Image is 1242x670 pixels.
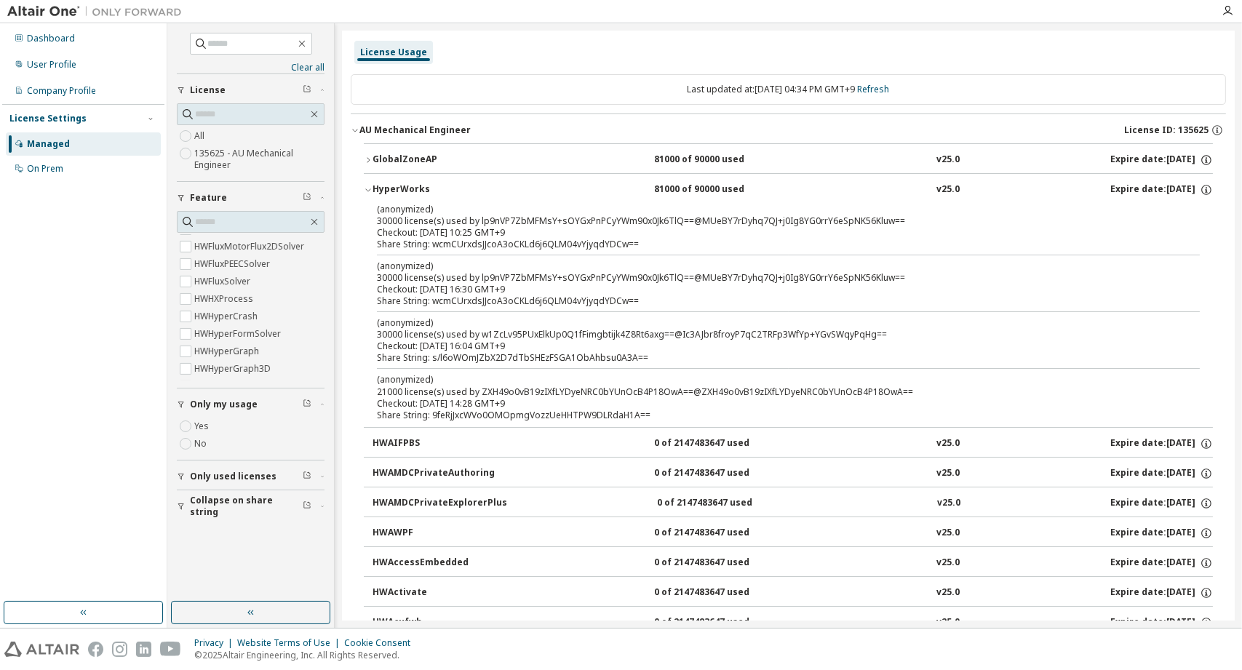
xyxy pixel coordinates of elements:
div: Expire date: [DATE] [1110,153,1213,167]
p: © 2025 Altair Engineering, Inc. All Rights Reserved. [194,649,419,661]
div: v25.0 [936,467,960,480]
span: Collapse on share string [190,495,303,518]
span: Clear filter [303,84,311,96]
div: Share String: 9feRjJxcWVo0OMOpmgVozzUeHHTPW9DLRdaH1A== [377,410,1165,421]
label: HWHyperGraph3D [194,360,274,378]
button: Collapse on share string [177,490,325,522]
label: 135625 - AU Mechanical Engineer [194,145,325,174]
img: linkedin.svg [136,642,151,657]
label: HWHyperGraphTrans [194,378,286,395]
div: v25.0 [936,437,960,450]
div: Managed [27,138,70,150]
div: Expire date: [DATE] [1110,557,1213,570]
div: 0 of 2147483647 used [654,557,785,570]
span: Clear filter [303,399,311,410]
div: HyperWorks [373,183,503,196]
div: v25.0 [936,153,960,167]
button: HWActivate0 of 2147483647 usedv25.0Expire date:[DATE] [373,577,1213,609]
div: HWAcufwh [373,616,503,629]
a: Clear all [177,62,325,73]
span: Feature [190,192,227,204]
div: Share String: wcmCUrxdsJJcoA3oCKLd6j6QLM04vYjyqdYDCw== [377,295,1165,307]
button: AU Mechanical EngineerLicense ID: 135625 [351,114,1226,146]
div: Checkout: [DATE] 14:28 GMT+9 [377,398,1165,410]
label: HWHyperCrash [194,308,260,325]
div: 30000 license(s) used by lp9nVP7ZbMFMsY+sOYGxPnPCyYWm90x0Jk6TlQ==@MUeBY7rDyhq7QJ+j0Ig8YG0rrY6eSpN... [377,260,1165,284]
button: Only used licenses [177,460,325,492]
div: 0 of 2147483647 used [654,467,785,480]
button: Feature [177,182,325,214]
img: facebook.svg [88,642,103,657]
label: HWHXProcess [194,290,256,308]
div: Expire date: [DATE] [1110,467,1213,480]
div: 21000 license(s) used by ZXH49o0vB19zIXfLYDyeNRC0bYUnOcB4P18OwA==@ZXH49o0vB19zIXfLYDyeNRC0bYUnOcB... [377,373,1165,397]
div: Last updated at: [DATE] 04:34 PM GMT+9 [351,74,1226,105]
span: License [190,84,226,96]
div: On Prem [27,163,63,175]
div: HWActivate [373,586,503,599]
img: instagram.svg [112,642,127,657]
span: Clear filter [303,500,311,512]
label: No [194,435,210,452]
label: HWFluxMotorFlux2DSolver [194,238,307,255]
div: v25.0 [937,497,960,510]
div: Share String: s/l6oWOmJZbX2D7dTbSHEzFSGA1ObAhbsu0A3A== [377,352,1165,364]
div: Dashboard [27,33,75,44]
div: Expire date: [DATE] [1110,527,1213,540]
a: Refresh [858,83,890,95]
div: License Settings [9,113,87,124]
button: HWAWPF0 of 2147483647 usedv25.0Expire date:[DATE] [373,517,1213,549]
div: 0 of 2147483647 used [654,437,785,450]
div: HWAWPF [373,527,503,540]
div: v25.0 [936,527,960,540]
p: (anonymized) [377,316,1165,329]
label: HWHyperFormSolver [194,325,284,343]
div: HWAMDCPrivateAuthoring [373,467,503,480]
button: Only my usage [177,388,325,420]
div: Share String: wcmCUrxdsJJcoA3oCKLd6j6QLM04vYjyqdYDCw== [377,239,1165,250]
div: v25.0 [936,616,960,629]
button: HWAccessEmbedded0 of 2147483647 usedv25.0Expire date:[DATE] [373,547,1213,579]
div: HWAIFPBS [373,437,503,450]
div: License Usage [360,47,427,58]
div: 30000 license(s) used by lp9nVP7ZbMFMsY+sOYGxPnPCyYWm90x0Jk6TlQ==@MUeBY7rDyhq7QJ+j0Ig8YG0rrY6eSpN... [377,203,1165,227]
div: AU Mechanical Engineer [359,124,471,136]
div: Expire date: [DATE] [1110,586,1213,599]
img: youtube.svg [160,642,181,657]
div: 0 of 2147483647 used [654,616,785,629]
div: Company Profile [27,85,96,97]
img: altair_logo.svg [4,642,79,657]
button: License [177,74,325,106]
label: HWFluxPEECSolver [194,255,273,273]
p: (anonymized) [377,260,1165,272]
div: Checkout: [DATE] 10:25 GMT+9 [377,227,1165,239]
div: 0 of 2147483647 used [654,586,785,599]
span: Clear filter [303,192,311,204]
div: 81000 of 90000 used [654,183,785,196]
p: (anonymized) [377,373,1165,386]
button: HWAIFPBS0 of 2147483647 usedv25.0Expire date:[DATE] [373,428,1213,460]
p: (anonymized) [377,203,1165,215]
label: HWHyperGraph [194,343,262,360]
div: HWAMDCPrivateExplorerPlus [373,497,507,510]
span: Only my usage [190,399,258,410]
div: v25.0 [936,586,960,599]
div: Expire date: [DATE] [1110,497,1213,510]
label: HWFluxSolver [194,273,253,290]
div: 30000 license(s) used by w1ZcLv95PUxElkUp0Q1fFimgbtijk4Z8Rt6axg==@Ic3AJbr8froyP7qC2TRFp3WfYp+YGvS... [377,316,1165,340]
span: Clear filter [303,471,311,482]
button: HWAMDCPrivateExplorerPlus0 of 2147483647 usedv25.0Expire date:[DATE] [373,487,1213,519]
div: 81000 of 90000 used [654,153,785,167]
img: Altair One [7,4,189,19]
div: Expire date: [DATE] [1110,437,1213,450]
div: 0 of 2147483647 used [657,497,788,510]
div: v25.0 [936,183,960,196]
span: Only used licenses [190,471,276,482]
div: Privacy [194,637,237,649]
button: HWAMDCPrivateAuthoring0 of 2147483647 usedv25.0Expire date:[DATE] [373,458,1213,490]
div: Checkout: [DATE] 16:30 GMT+9 [377,284,1165,295]
span: License ID: 135625 [1124,124,1209,136]
div: v25.0 [936,557,960,570]
div: HWAccessEmbedded [373,557,503,570]
div: User Profile [27,59,76,71]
